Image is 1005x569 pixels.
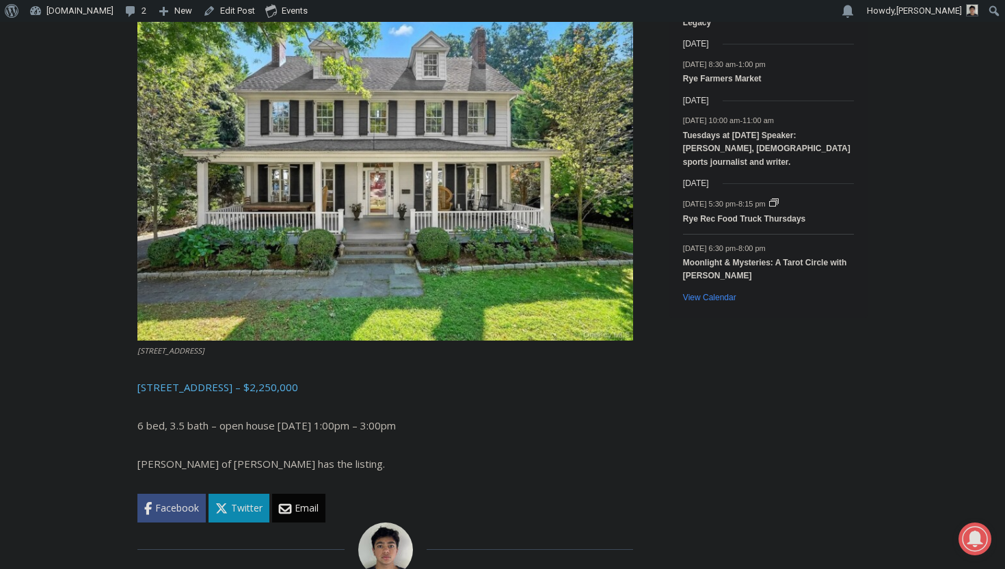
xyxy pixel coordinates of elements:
[159,116,165,129] div: 6
[345,1,646,133] div: "At the 10am stand-up meeting, each intern gets a chance to take [PERSON_NAME] and the other inte...
[358,136,634,167] span: Intern @ [DOMAIN_NAME]
[738,200,766,208] span: 8:15 pm
[683,200,768,208] time: -
[143,40,191,112] div: Birds of Prey: Falcon and hawk demos
[742,116,774,124] span: 11:00 am
[209,494,269,522] a: Twitter
[683,200,736,208] span: [DATE] 5:30 pm
[683,293,736,303] a: View Calendar
[896,5,962,16] span: [PERSON_NAME]
[137,345,633,357] figcaption: [STREET_ADDRESS]
[683,60,736,68] span: [DATE] 8:30 am
[683,116,774,124] time: -
[738,244,766,252] span: 8:00 pm
[683,177,709,190] time: [DATE]
[966,4,978,16] img: Patel, Devan - bio cropped 200x200
[683,244,766,252] time: -
[137,494,206,522] a: Facebook
[329,133,662,170] a: Intern @ [DOMAIN_NAME]
[683,94,709,107] time: [DATE]
[137,455,633,472] p: [PERSON_NAME] of [PERSON_NAME] has the listing.
[137,380,298,394] a: [STREET_ADDRESS] – $2,250,000
[1,136,198,170] a: [PERSON_NAME] Read Sanctuary Fall Fest: [DATE]
[683,60,766,68] time: -
[683,131,850,168] a: Tuesdays at [DATE] Speaker: [PERSON_NAME], [DEMOGRAPHIC_DATA] sports journalist and writer.
[683,244,736,252] span: [DATE] 6:30 pm
[683,38,709,51] time: [DATE]
[137,417,633,434] p: 6 bed, 3.5 bath – open house [DATE] 1:00pm – 3:00pm
[143,116,149,129] div: 2
[11,137,175,169] h4: [PERSON_NAME] Read Sanctuary Fall Fest: [DATE]
[137,10,633,341] img: 14 Mendota Avenue, Rye
[683,214,805,225] a: Rye Rec Food Truck Thursdays
[683,74,762,85] a: Rye Farmers Market
[738,60,766,68] span: 1:00 pm
[152,116,156,129] div: /
[683,116,740,124] span: [DATE] 10:00 am
[683,258,847,282] a: Moonlight & Mysteries: A Tarot Circle with [PERSON_NAME]
[272,494,325,522] a: Email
